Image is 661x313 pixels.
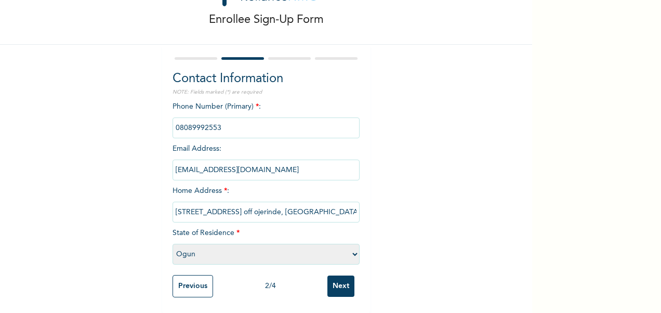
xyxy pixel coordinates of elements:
input: Enter home address [173,202,360,223]
div: 2 / 4 [213,281,327,292]
span: Home Address : [173,187,360,216]
input: Next [327,276,354,297]
span: Email Address : [173,145,360,174]
p: NOTE: Fields marked (*) are required [173,88,360,96]
span: State of Residence [173,229,360,258]
span: Phone Number (Primary) : [173,103,360,132]
input: Previous [173,275,213,297]
h2: Contact Information [173,70,360,88]
p: Enrollee Sign-Up Form [209,11,324,29]
input: Enter email Address [173,160,360,180]
input: Enter Primary Phone Number [173,118,360,138]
